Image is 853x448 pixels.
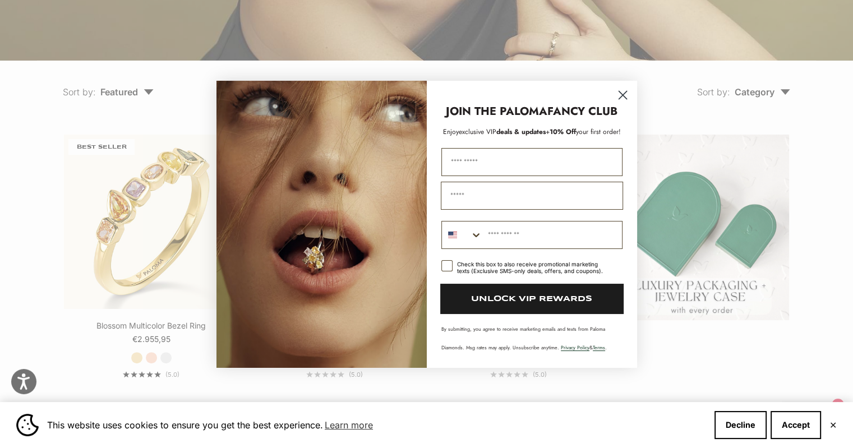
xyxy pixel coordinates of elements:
[771,411,821,439] button: Accept
[482,221,622,248] input: Phone Number
[443,127,459,137] span: Enjoy
[216,81,427,368] img: Loading...
[457,261,609,274] div: Check this box to also receive promotional marketing texts (Exclusive SMS-only deals, offers, and...
[448,230,457,239] img: United States
[441,182,623,210] input: Email
[714,411,767,439] button: Decline
[323,417,375,433] a: Learn more
[441,325,623,351] p: By submitting, you agree to receive marketing emails and texts from Paloma Diamonds. Msg rates ma...
[593,344,605,351] a: Terms
[440,284,624,314] button: UNLOCK VIP REWARDS
[613,85,633,105] button: Close dialog
[16,414,39,436] img: Cookie banner
[561,344,589,351] a: Privacy Policy
[550,127,576,137] span: 10% Off
[459,127,546,137] span: deals & updates
[442,221,482,248] button: Search Countries
[829,422,837,428] button: Close
[446,103,547,119] strong: JOIN THE PALOMA
[441,148,623,176] input: First Name
[547,103,617,119] strong: FANCY CLUB
[546,127,621,137] span: + your first order!
[459,127,496,137] span: exclusive VIP
[47,417,706,433] span: This website uses cookies to ensure you get the best experience.
[561,344,607,351] span: & .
